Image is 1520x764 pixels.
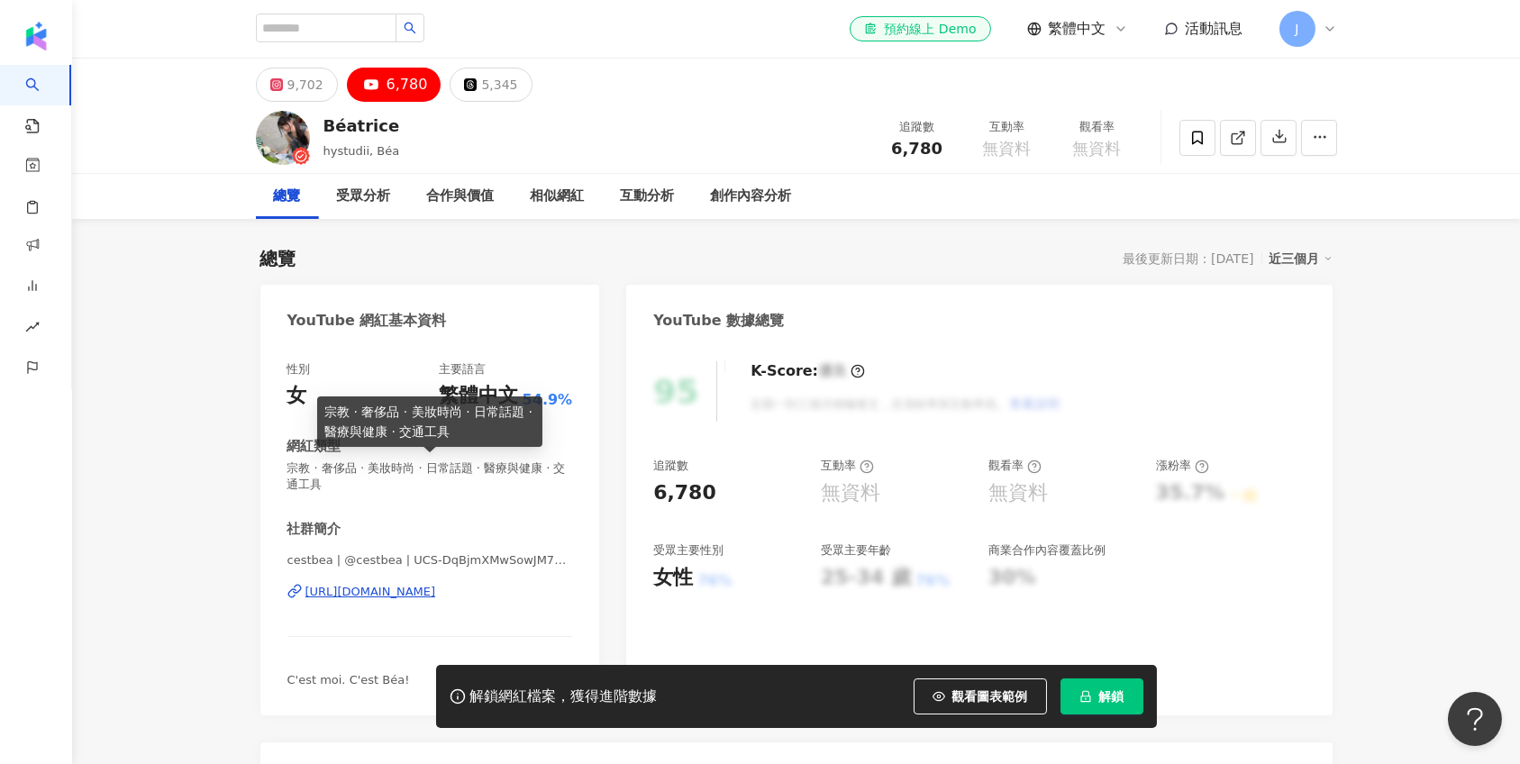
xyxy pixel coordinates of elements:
div: 預約線上 Demo [864,20,976,38]
div: 5,345 [481,72,517,97]
button: 9,702 [256,68,338,102]
div: 追蹤數 [883,118,951,136]
a: 預約線上 Demo [850,16,990,41]
div: 追蹤數 [653,458,688,474]
div: 受眾主要年齡 [821,542,891,559]
div: 總覽 [274,186,301,207]
div: 女 [287,382,307,410]
div: 主要語言 [439,361,486,377]
div: 性別 [287,361,311,377]
div: 解鎖網紅檔案，獲得進階數據 [470,687,658,706]
div: 最後更新日期：[DATE] [1123,251,1253,266]
div: YouTube 網紅基本資料 [287,311,447,331]
button: 解鎖 [1060,678,1143,714]
span: hystudii, Béa [323,144,400,158]
div: 9,702 [287,72,323,97]
div: 相似網紅 [531,186,585,207]
span: 6,780 [891,139,942,158]
div: 商業合作內容覆蓋比例 [988,542,1106,559]
div: 觀看率 [1063,118,1132,136]
div: 無資料 [821,479,880,507]
div: 無資料 [988,479,1048,507]
span: lock [1079,690,1092,703]
button: 5,345 [450,68,532,102]
img: KOL Avatar [256,111,310,165]
span: 54.9% [523,390,573,410]
span: J [1295,19,1298,39]
div: 漲粉率 [1156,458,1209,474]
div: [URL][DOMAIN_NAME] [305,584,436,600]
div: Béatrice [323,114,400,137]
span: 無資料 [1073,140,1122,158]
span: 觀看圖表範例 [952,689,1028,704]
span: 繁體中文 [1049,19,1106,39]
div: K-Score : [751,361,865,381]
div: 繁體中文 [439,382,518,410]
div: 互動分析 [621,186,675,207]
div: 互動率 [973,118,1042,136]
div: 觀看率 [988,458,1042,474]
div: 近三個月 [1270,247,1333,270]
div: 6,780 [653,479,716,507]
div: 女性 [653,564,693,592]
div: 社群簡介 [287,520,341,539]
span: 宗教 · 奢侈品 · 美妝時尚 · 日常話題 · 醫療與健康 · 交通工具 [287,460,573,493]
span: cestbea | @cestbea | UCS-DqBjmXMwSowJM7M1ks7A [287,552,573,568]
div: 網紅類型 [287,437,341,456]
div: 總覽 [260,246,296,271]
div: 互動率 [821,458,874,474]
span: rise [25,309,40,350]
div: 合作與價值 [427,186,495,207]
div: 6,780 [387,72,428,97]
a: [URL][DOMAIN_NAME] [287,584,573,600]
div: YouTube 數據總覽 [653,311,784,331]
span: 活動訊息 [1186,20,1243,37]
span: 無資料 [983,140,1032,158]
button: 6,780 [347,68,441,102]
div: 創作內容分析 [711,186,792,207]
img: logo icon [22,22,50,50]
span: 解鎖 [1099,689,1124,704]
div: 受眾主要性別 [653,542,724,559]
span: search [404,22,416,34]
button: 觀看圖表範例 [914,678,1047,714]
a: search [25,65,61,135]
div: 受眾分析 [337,186,391,207]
